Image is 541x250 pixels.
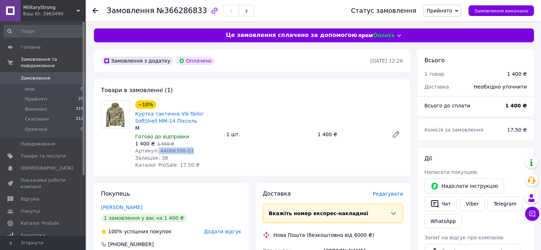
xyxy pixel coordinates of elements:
div: 1 400 ₴ [507,70,527,78]
span: Це замовлення сплачено за допомогою [226,31,357,39]
div: Ваш ID: 3963490 [23,11,85,17]
button: Чат [424,196,457,211]
span: Виконані [25,106,47,112]
span: 0 [81,86,83,92]
div: 1 замовлення у вас на 1 400 ₴ [101,214,187,222]
button: Надіслати інструкцію [424,179,504,193]
span: Дії [424,155,432,162]
img: Куртка тактична Vik-Tailor SoftShell MM-14 Піксель [101,101,129,128]
div: [PHONE_NUMBER] [107,241,154,248]
div: −10% [135,100,156,109]
a: Viber [460,196,484,211]
a: WhatsApp [424,214,462,228]
span: 212 [76,116,83,122]
span: Покупець [101,190,130,197]
a: [PERSON_NAME] [101,204,142,210]
span: №366286833 [157,6,207,15]
a: Telegram [488,196,523,211]
span: Залишок: 38 [135,155,168,161]
span: Повідомлення [21,141,55,147]
span: Каталог ProSale: 17.50 ₴ [135,162,200,168]
span: Оплачені [25,126,47,133]
span: Товари та послуги [21,153,66,159]
span: Замовлення [21,75,50,81]
span: Прийнято [426,8,452,14]
div: Статус замовлення [351,7,417,14]
span: Аналітика [21,232,45,239]
span: Додати відгук [204,229,241,234]
div: 1 шт. [223,129,314,139]
div: Повернутися назад [92,7,98,14]
span: Товари в замовленні (1) [101,87,173,94]
span: Всього [424,57,445,64]
span: Прийняті [25,96,47,102]
span: Готово до відправки [135,134,189,139]
span: Нові [25,86,35,92]
span: Артикул: 44066398-03 [135,148,194,154]
span: Доставка [424,84,449,90]
span: Доставка [263,190,291,197]
span: Комісія за замовлення [424,127,483,133]
button: Чат з покупцем [525,207,539,221]
span: 17.50 ₴ [507,127,527,133]
span: Показники роботи компанії [21,177,66,190]
div: 1 400 ₴ [315,129,386,139]
div: M [135,124,221,132]
span: 0 [81,126,83,133]
span: Відгуки [21,196,39,202]
span: Запит на відгук про компанію [424,235,503,240]
span: 25 [78,96,83,102]
span: Каталог ProSale [21,220,59,227]
span: Всього до сплати [424,103,470,108]
span: Вкажіть номер експрес-накладної [269,211,368,216]
div: Замовлення з додатку [101,57,173,65]
div: Оплачено [176,57,214,65]
b: 1 400 ₴ [505,103,527,108]
span: Написати покупцеві [424,169,477,175]
time: [DATE] 12:26 [370,58,403,64]
span: Замовлення [107,6,154,15]
div: Нова Пошта (безкоштовно від 6000 ₴) [272,232,376,239]
span: Редагувати [373,191,403,197]
div: Необхідно уточнити [470,79,531,95]
span: Скасовані [25,116,49,122]
span: 100% [108,229,122,234]
span: MilitaryStrong [23,4,76,11]
span: Покупці [21,208,40,214]
button: Замовлення виконано [468,5,534,16]
a: Редагувати [389,127,403,142]
span: 319 [76,106,83,112]
span: Головна [21,44,41,50]
span: Замовлення виконано [474,8,528,14]
span: 1 550 ₴ [157,142,174,147]
span: 1 400 ₴ [135,141,155,147]
input: Пошук [4,25,84,38]
span: Замовлення та повідомлення [21,56,85,69]
div: успішних покупок [101,228,171,235]
a: Куртка тактична Vik-Tailor SoftShell MM-14 Піксель [135,111,203,124]
span: 1 товар [424,71,444,77]
span: [DEMOGRAPHIC_DATA] [21,165,73,171]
